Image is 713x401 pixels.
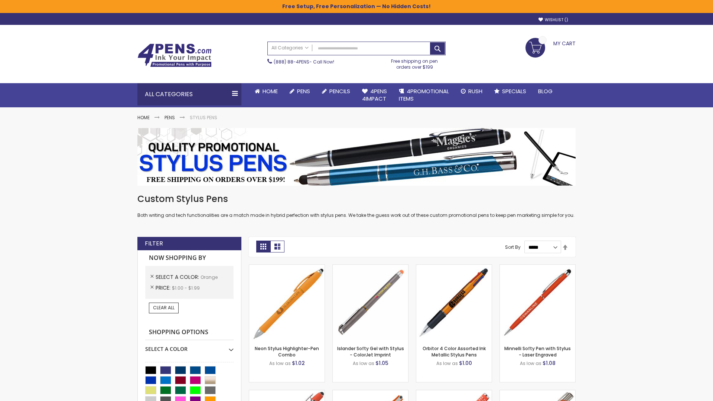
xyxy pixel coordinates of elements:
[436,360,458,366] span: As low as
[520,360,541,366] span: As low as
[137,43,212,67] img: 4Pens Custom Pens and Promotional Products
[274,59,309,65] a: (888) 88-4PENS
[500,264,575,271] a: Minnelli Softy Pen with Stylus - Laser Engraved-Orange
[297,87,310,95] span: Pens
[268,42,312,54] a: All Categories
[249,265,325,340] img: Neon Stylus Highlighter-Pen Combo-Orange
[459,359,472,367] span: $1.00
[156,284,172,291] span: Price
[145,250,234,266] strong: Now Shopping by
[333,264,408,271] a: Islander Softy Gel with Stylus - ColorJet Imprint-Orange
[337,345,404,358] a: Islander Softy Gel with Stylus - ColorJet Imprint
[145,239,163,248] strong: Filter
[416,265,492,340] img: Orbitor 4 Color Assorted Ink Metallic Stylus Pens-Orange
[505,244,521,250] label: Sort By
[416,390,492,396] a: Marin Softy Pen with Stylus - Laser Engraved-Orange
[333,265,408,340] img: Islander Softy Gel with Stylus - ColorJet Imprint-Orange
[249,264,325,271] a: Neon Stylus Highlighter-Pen Combo-Orange
[316,83,356,100] a: Pencils
[538,17,568,23] a: Wishlist
[190,114,217,121] strong: Stylus Pens
[468,87,482,95] span: Rush
[284,83,316,100] a: Pens
[201,274,218,280] span: Orange
[137,193,576,205] h1: Custom Stylus Pens
[156,273,201,281] span: Select A Color
[502,87,526,95] span: Specials
[500,265,575,340] img: Minnelli Softy Pen with Stylus - Laser Engraved-Orange
[137,114,150,121] a: Home
[274,59,334,65] span: - Call Now!
[532,83,559,100] a: Blog
[249,390,325,396] a: 4P-MS8B-Orange
[137,83,241,105] div: All Categories
[333,390,408,396] a: Avendale Velvet Touch Stylus Gel Pen-Orange
[423,345,486,358] a: Orbitor 4 Color Assorted Ink Metallic Stylus Pens
[249,83,284,100] a: Home
[538,87,553,95] span: Blog
[145,340,234,353] div: Select A Color
[153,304,175,311] span: Clear All
[543,359,556,367] span: $1.08
[353,360,374,366] span: As low as
[137,193,576,219] div: Both writing and tech functionalities are a match made in hybrid perfection with stylus pens. We ...
[356,83,393,107] a: 4Pens4impact
[145,325,234,340] strong: Shopping Options
[488,83,532,100] a: Specials
[269,360,291,366] span: As low as
[504,345,571,358] a: Minnelli Softy Pen with Stylus - Laser Engraved
[393,83,455,107] a: 4PROMOTIONALITEMS
[362,87,387,102] span: 4Pens 4impact
[329,87,350,95] span: Pencils
[292,359,305,367] span: $1.02
[256,241,270,252] strong: Grid
[165,114,175,121] a: Pens
[399,87,449,102] span: 4PROMOTIONAL ITEMS
[384,55,446,70] div: Free shipping on pen orders over $199
[255,345,319,358] a: Neon Stylus Highlighter-Pen Combo
[455,83,488,100] a: Rush
[375,359,388,367] span: $1.05
[172,285,200,291] span: $1.00 - $1.99
[149,303,179,313] a: Clear All
[137,128,576,186] img: Stylus Pens
[263,87,278,95] span: Home
[416,264,492,271] a: Orbitor 4 Color Assorted Ink Metallic Stylus Pens-Orange
[271,45,309,51] span: All Categories
[500,390,575,396] a: Tres-Chic Softy Brights with Stylus Pen - Laser-Orange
